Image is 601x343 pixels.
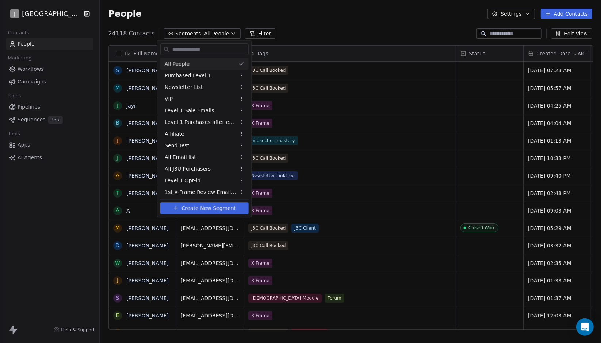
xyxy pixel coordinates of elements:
div: Suggestions [160,58,249,303]
button: Create New Segment [160,203,249,214]
span: Level 1 Sale Emails [165,107,214,114]
span: Send Test [165,142,189,149]
span: All J3U Purchasers [165,165,211,173]
span: VIP [165,95,173,103]
span: Create New Segment [181,204,236,212]
span: Newsletter List [165,83,203,91]
span: All People [165,60,190,68]
span: All Email list [165,153,196,161]
span: Affiliate [165,130,184,138]
span: Purchased Level 1 [165,72,211,79]
span: 1st X-Frame Review Email Variation [165,188,236,196]
span: Level 1 Purchases after export [165,118,236,126]
span: Level 1 Opt-in [165,177,200,184]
